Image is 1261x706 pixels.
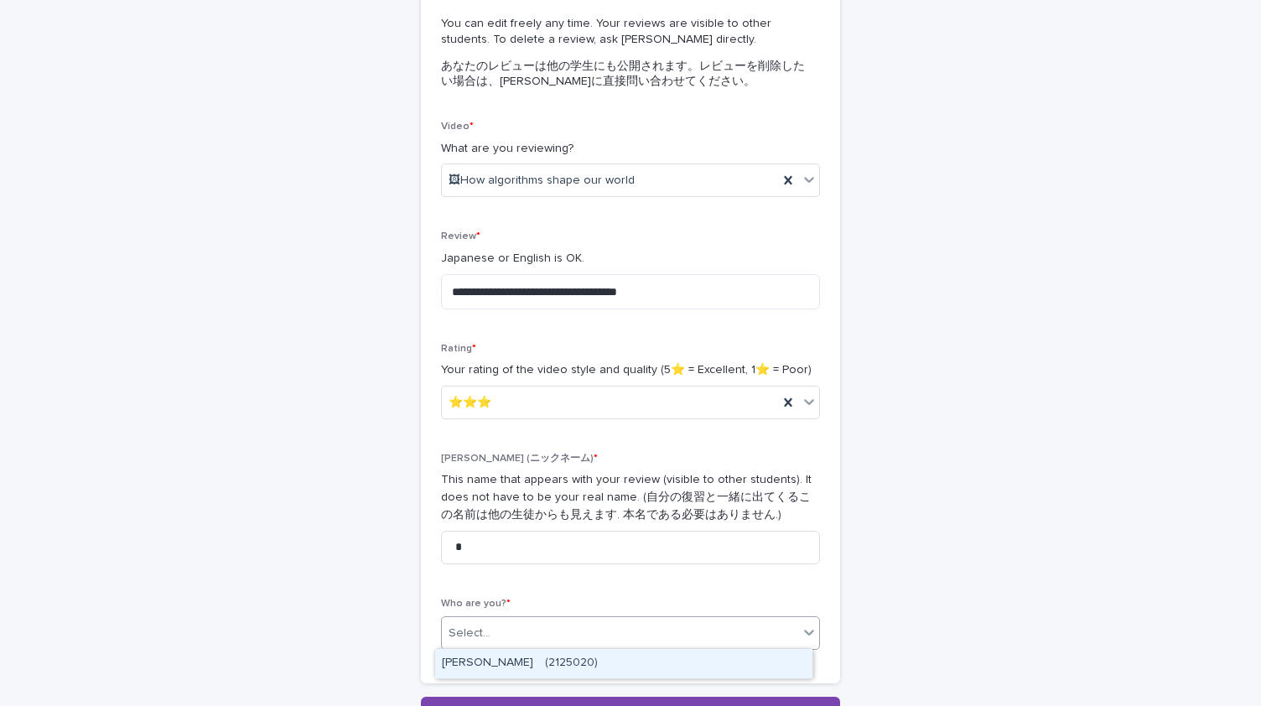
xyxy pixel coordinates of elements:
[435,649,812,678] div: Ryuichi Otowa (2125020)
[441,140,820,158] p: What are you reviewing?
[441,344,476,354] span: Rating
[441,59,813,89] p: あなたのレビューは他の学生にも公開されます。レビューを削除したい場合は、[PERSON_NAME]に直接問い合わせてください。
[441,250,820,267] p: Japanese or English is OK.
[441,231,480,241] span: Review
[441,599,511,609] span: Who are you?
[441,16,813,46] p: You can edit freely any time. Your reviews are visible to other students. To delete a review, ask...
[449,172,635,189] span: 🖼How algorithms shape our world
[441,471,820,523] p: This name that appears with your review (visible to other students). It does not have to be your ...
[441,122,474,132] span: Video
[441,454,598,464] span: [PERSON_NAME] (ニックネーム)
[449,394,491,412] span: ⭐️⭐️⭐️
[449,625,490,642] div: Select...
[441,361,820,379] p: Your rating of the video style and quality (5⭐️ = Excellent, 1⭐️ = Poor)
